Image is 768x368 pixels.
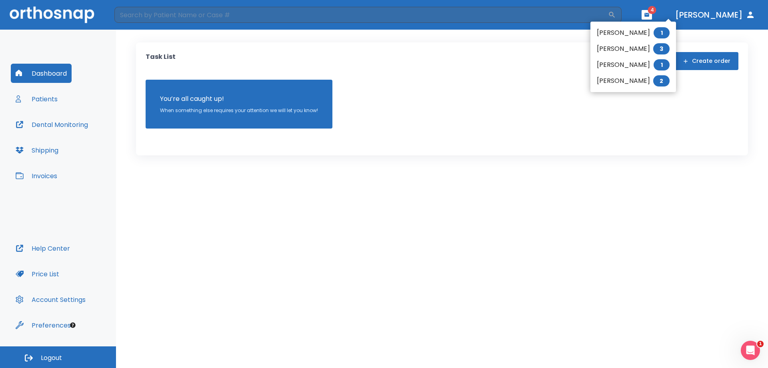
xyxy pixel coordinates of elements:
[654,59,670,70] span: 1
[757,341,764,347] span: 1
[590,25,676,41] li: [PERSON_NAME]
[590,41,676,57] li: [PERSON_NAME]
[654,27,670,38] span: 1
[590,73,676,89] li: [PERSON_NAME]
[653,75,670,86] span: 2
[741,341,760,360] iframe: Intercom live chat
[590,57,676,73] li: [PERSON_NAME]
[653,43,670,54] span: 3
